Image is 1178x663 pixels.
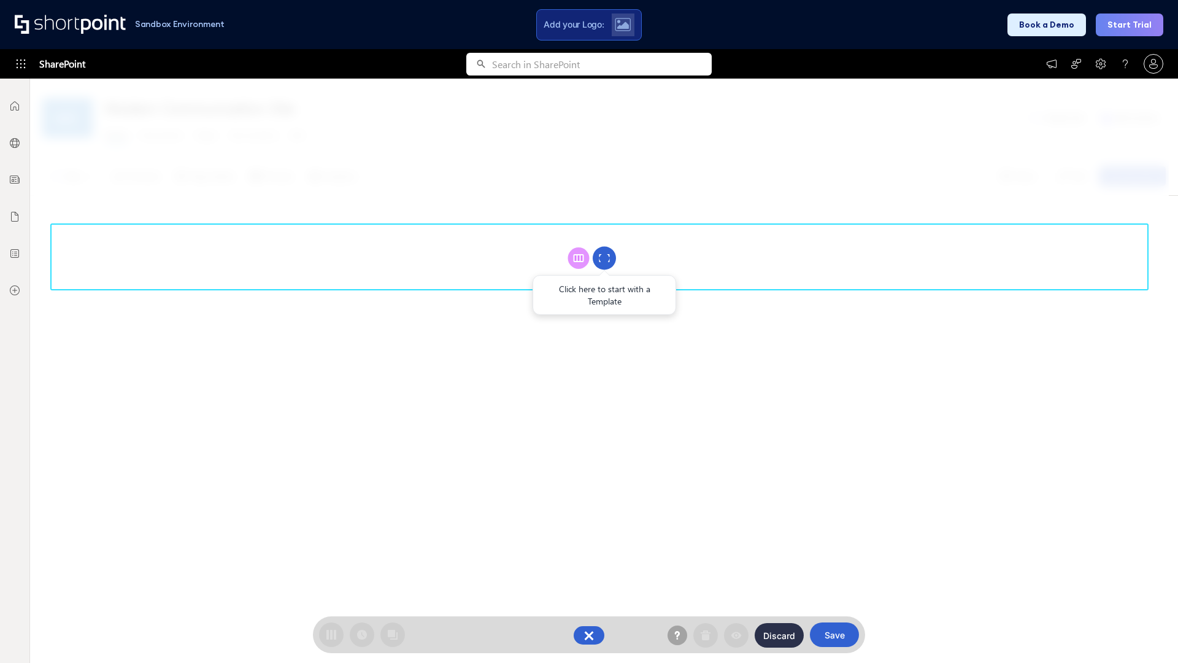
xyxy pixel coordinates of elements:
[615,18,631,31] img: Upload logo
[135,21,225,28] h1: Sandbox Environment
[1007,14,1086,36] button: Book a Demo
[755,623,804,648] button: Discard
[1096,14,1163,36] button: Start Trial
[544,19,604,30] span: Add your Logo:
[810,622,859,647] button: Save
[492,53,712,76] input: Search in SharePoint
[39,49,85,79] span: SharePoint
[1117,604,1178,663] iframe: Chat Widget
